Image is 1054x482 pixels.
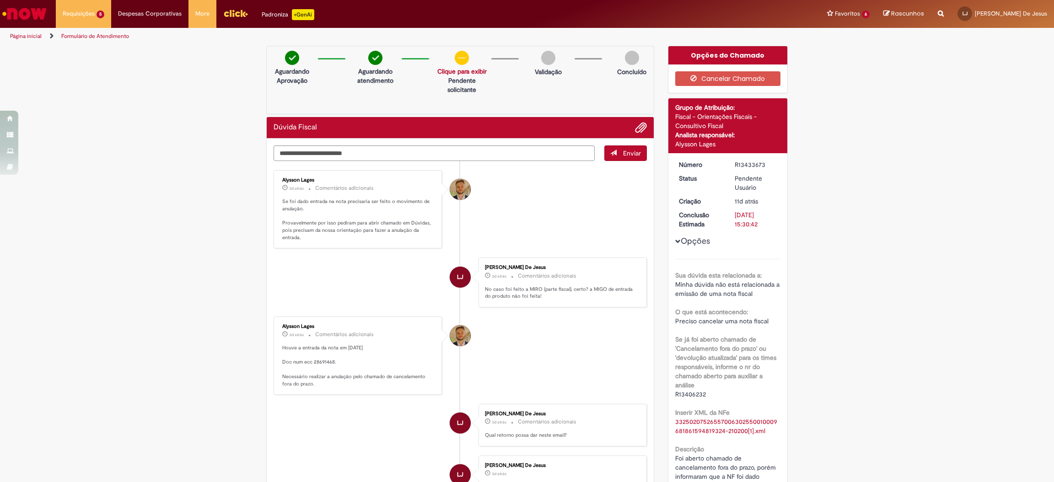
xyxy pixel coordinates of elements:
[450,179,471,200] div: Alysson Lages
[675,130,781,139] div: Analista responsável:
[518,418,576,426] small: Comentários adicionais
[675,445,704,453] b: Descrição
[485,432,637,439] p: Qual retorno possa dar neste email?
[635,122,647,134] button: Adicionar anexos
[862,11,870,18] span: 6
[10,32,42,40] a: Página inicial
[354,67,397,85] p: Aguardando atendimento
[675,280,781,298] span: Minha dúvida não está relacionada a emissão de uma nota fiscal
[672,210,728,229] dt: Conclusão Estimada
[455,51,469,65] img: circle-minus.png
[289,186,304,191] time: 28/08/2025 11:50:58
[97,11,104,18] span: 5
[450,325,471,346] div: Alysson Lages
[604,145,647,161] button: Enviar
[735,197,758,205] time: 20/08/2025 16:57:54
[118,9,182,18] span: Despesas Corporativas
[672,160,728,169] dt: Número
[668,46,788,64] div: Opções do Chamado
[675,112,781,130] div: Fiscal - Orientações Fiscais - Consultivo Fiscal
[675,408,730,417] b: Inserir XML da NFe
[675,308,748,316] b: O que está acontecendo:
[315,184,374,192] small: Comentários adicionais
[835,9,860,18] span: Favoritos
[891,9,924,18] span: Rascunhos
[623,149,641,157] span: Enviar
[492,471,506,477] span: 3d atrás
[672,197,728,206] dt: Criação
[282,198,435,241] p: Se foi dado entrada na nota precisaria ser feito o movimento de anulação. Provavelmente por isso ...
[735,197,777,206] div: 20/08/2025 16:57:54
[675,103,781,112] div: Grupo de Atribuição:
[457,412,463,434] span: LJ
[450,267,471,288] div: Lucas Dos Santos De Jesus
[485,286,637,300] p: No caso foi feito a MIRO (parte fiscal), certo? a MIGO de entrada do produto não foi feita!
[223,6,248,20] img: click_logo_yellow_360x200.png
[274,123,317,132] h2: Dúvida Fiscal Histórico de tíquete
[492,419,506,425] span: 3d atrás
[289,332,304,337] span: 3d atrás
[437,67,487,75] a: Clique para exibir
[675,317,769,325] span: Preciso cancelar uma nota fiscal
[675,271,762,279] b: Sua dúvida esta relacionada a:
[675,390,706,398] span: R13406232
[274,145,595,161] textarea: Digite sua mensagem aqui...
[289,186,304,191] span: 3d atrás
[195,9,210,18] span: More
[975,10,1047,17] span: [PERSON_NAME] De Jesus
[518,272,576,280] small: Comentários adicionais
[675,71,781,86] button: Cancelar Chamado
[282,177,435,183] div: Alysson Lages
[63,9,95,18] span: Requisições
[450,412,471,434] div: Lucas Dos Santos De Jesus
[675,335,776,389] b: Se já foi aberto chamado de 'Cancelamento fora do prazo' ou 'devolução atualizada' para os times ...
[672,174,728,183] dt: Status
[963,11,968,16] span: LJ
[7,28,696,45] ul: Trilhas de página
[492,419,506,425] time: 28/08/2025 11:41:20
[617,67,646,76] p: Concluído
[735,210,777,229] div: [DATE] 15:30:42
[675,139,781,149] div: Alysson Lages
[368,51,382,65] img: check-circle-green.png
[735,160,777,169] div: R13433673
[535,67,562,76] p: Validação
[282,324,435,329] div: Alysson Lages
[292,9,314,20] p: +GenAi
[270,67,313,85] p: Aguardando Aprovação
[262,9,314,20] div: Padroniza
[315,331,374,338] small: Comentários adicionais
[437,76,487,94] p: Pendente solicitante
[457,266,463,288] span: LJ
[492,471,506,477] time: 28/08/2025 11:41:05
[485,463,637,468] div: [PERSON_NAME] De Jesus
[625,51,639,65] img: img-circle-grey.png
[883,10,924,18] a: Rascunhos
[735,174,777,192] div: Pendente Usuário
[282,344,435,387] p: Houve a entrada da nota em [DATE] Doc num ecc 28691468. Necessário realizar a anulação pelo chama...
[485,265,637,270] div: [PERSON_NAME] De Jesus
[61,32,129,40] a: Formulário de Atendimento
[485,411,637,417] div: [PERSON_NAME] De Jesus
[492,273,506,279] span: 3d atrás
[289,332,304,337] time: 28/08/2025 11:45:08
[1,5,48,23] img: ServiceNow
[735,197,758,205] span: 11d atrás
[492,273,506,279] time: 28/08/2025 11:48:10
[285,51,299,65] img: check-circle-green.png
[541,51,555,65] img: img-circle-grey.png
[675,418,777,435] a: Download de 33250207526557006302550010009681861594819324-210200[1].xml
